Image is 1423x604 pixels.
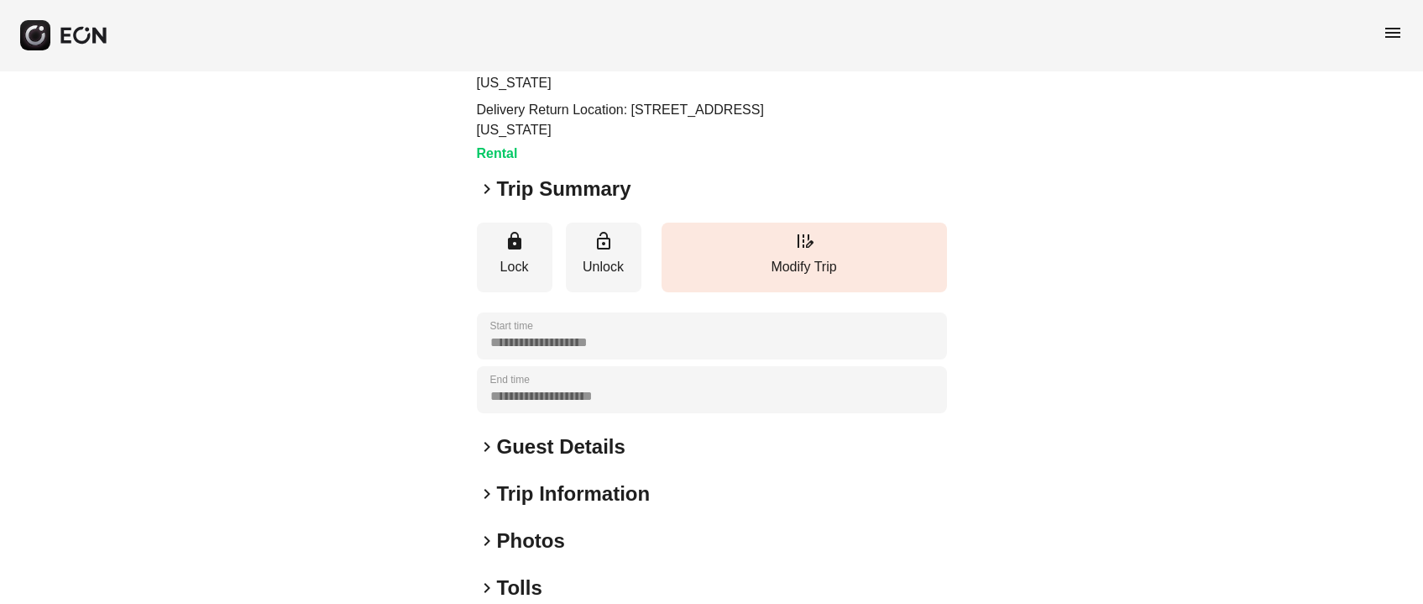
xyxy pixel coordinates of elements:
p: Delivery Return Location: [STREET_ADDRESS][US_STATE] [477,100,811,140]
h2: Guest Details [497,433,625,460]
h2: Trip Information [497,481,651,507]
button: Unlock [566,223,641,292]
span: keyboard_arrow_right [477,578,497,598]
span: keyboard_arrow_right [477,484,497,504]
span: edit_road [794,231,814,251]
p: Delivery Pickup Location: [STREET_ADDRESS][US_STATE] [477,53,811,93]
p: Lock [485,257,544,277]
h2: Tolls [497,575,542,601]
span: lock_open [594,231,614,251]
button: Lock [477,223,552,292]
p: Modify Trip [670,257,939,277]
span: lock [505,231,525,251]
span: keyboard_arrow_right [477,531,497,551]
span: keyboard_arrow_right [477,437,497,457]
span: menu [1383,23,1403,43]
h2: Trip Summary [497,176,631,202]
span: keyboard_arrow_right [477,179,497,199]
p: Unlock [574,257,633,277]
button: Modify Trip [662,223,947,292]
h3: Rental [477,144,811,164]
h2: Photos [497,528,565,554]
